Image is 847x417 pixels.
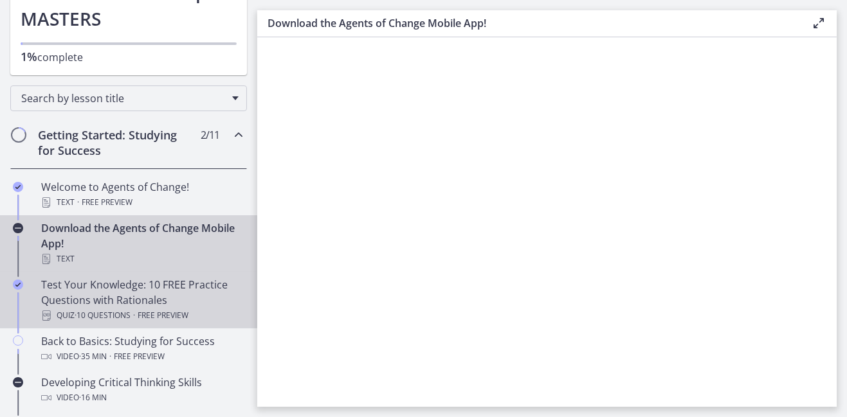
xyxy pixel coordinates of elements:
[41,390,242,405] div: Video
[82,195,132,210] span: Free preview
[21,49,37,64] span: 1%
[41,277,242,323] div: Test Your Knowledge: 10 FREE Practice Questions with Rationales
[109,349,111,364] span: ·
[13,279,23,290] i: Completed
[75,308,131,323] span: · 10 Questions
[41,308,242,323] div: Quiz
[41,179,242,210] div: Welcome to Agents of Change!
[133,308,135,323] span: ·
[10,85,247,111] div: Search by lesson title
[41,220,242,267] div: Download the Agents of Change Mobile App!
[114,349,165,364] span: Free preview
[41,349,242,364] div: Video
[79,349,107,364] span: · 35 min
[268,15,790,31] h3: Download the Agents of Change Mobile App!
[201,127,219,143] span: 2 / 11
[41,195,242,210] div: Text
[138,308,188,323] span: Free preview
[79,390,107,405] span: · 16 min
[41,251,242,267] div: Text
[41,333,242,364] div: Back to Basics: Studying for Success
[77,195,79,210] span: ·
[38,127,195,158] h2: Getting Started: Studying for Success
[13,182,23,192] i: Completed
[41,375,242,405] div: Developing Critical Thinking Skills
[21,91,226,105] span: Search by lesson title
[21,49,237,65] p: complete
